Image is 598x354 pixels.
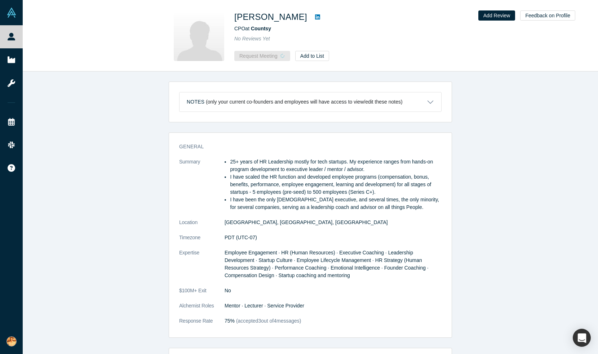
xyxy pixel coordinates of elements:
[225,287,442,294] dd: No
[225,234,442,241] dd: PDT (UTC-07)
[230,158,442,173] li: 25+ years of HR Leadership mostly for tech startups. My experience ranges from hands-on program d...
[225,302,442,310] dd: Mentor · Lecturer · Service Provider
[206,99,403,105] p: (only your current co-founders and employees will have access to view/edit these notes)
[179,317,225,332] dt: Response Rate
[235,318,301,324] span: (accepted 3 out of 4 messages)
[251,26,271,31] a: Countsy
[478,10,515,21] button: Add Review
[234,10,307,23] h1: [PERSON_NAME]
[179,158,225,219] dt: Summary
[6,8,17,18] img: Alchemist Vault Logo
[179,302,225,317] dt: Alchemist Roles
[179,234,225,249] dt: Timezone
[180,92,441,112] button: Notes (only your current co-founders and employees will have access to view/edit these notes)
[179,143,431,150] h3: General
[230,173,442,196] li: I have scaled the HR function and developed employee programs (compensation, bonus, benefits, per...
[6,336,17,346] img: Sumina Koiso's Account
[520,10,575,21] button: Feedback on Profile
[179,219,225,234] dt: Location
[234,51,290,61] button: Request Meeting
[187,98,204,106] h3: Notes
[179,287,225,302] dt: $100M+ Exit
[295,51,329,61] button: Add to List
[225,318,235,324] span: 75%
[230,196,442,211] li: I have been the only [DEMOGRAPHIC_DATA] executive, and several times, the only minority, for seve...
[225,250,429,278] span: Employee Engagement · HR (Human Resources) · Executive Coaching · Leadership Development · Startu...
[174,10,224,61] img: Seema Desai's Profile Image
[179,249,225,287] dt: Expertise
[225,219,442,226] dd: [GEOGRAPHIC_DATA], [GEOGRAPHIC_DATA], [GEOGRAPHIC_DATA]
[234,26,271,31] span: CPO at
[234,36,270,41] span: No Reviews Yet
